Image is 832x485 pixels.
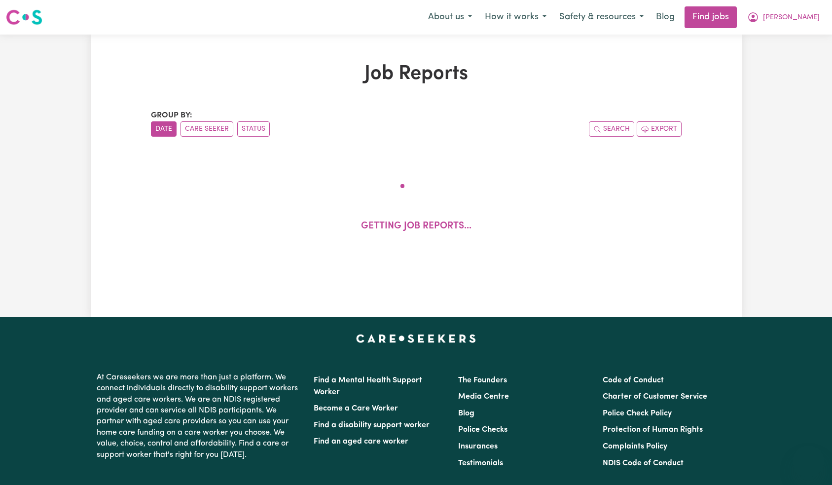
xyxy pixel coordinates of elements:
[151,62,682,86] h1: Job Reports
[458,459,503,467] a: Testimonials
[97,368,302,464] p: At Careseekers we are more than just a platform. We connect individuals directly to disability su...
[637,121,682,137] button: Export
[181,121,233,137] button: sort invoices by care seeker
[314,421,430,429] a: Find a disability support worker
[603,410,672,417] a: Police Check Policy
[361,220,471,234] p: Getting job reports...
[6,6,42,29] a: Careseekers logo
[603,393,707,401] a: Charter of Customer Service
[603,376,664,384] a: Code of Conduct
[553,7,650,28] button: Safety & resources
[603,443,667,450] a: Complaints Policy
[314,376,422,396] a: Find a Mental Health Support Worker
[650,6,681,28] a: Blog
[237,121,270,137] button: sort invoices by paid status
[685,6,737,28] a: Find jobs
[458,376,507,384] a: The Founders
[763,12,820,23] span: [PERSON_NAME]
[458,410,474,417] a: Blog
[6,8,42,26] img: Careseekers logo
[589,121,634,137] button: Search
[603,459,684,467] a: NDIS Code of Conduct
[458,443,498,450] a: Insurances
[458,393,509,401] a: Media Centre
[422,7,478,28] button: About us
[151,121,177,137] button: sort invoices by date
[458,426,507,434] a: Police Checks
[478,7,553,28] button: How it works
[314,438,408,446] a: Find an aged care worker
[356,335,476,342] a: Careseekers home page
[741,7,826,28] button: My Account
[151,112,192,119] span: Group by:
[314,405,398,412] a: Become a Care Worker
[793,446,824,477] iframe: Button to launch messaging window
[603,426,703,434] a: Protection of Human Rights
